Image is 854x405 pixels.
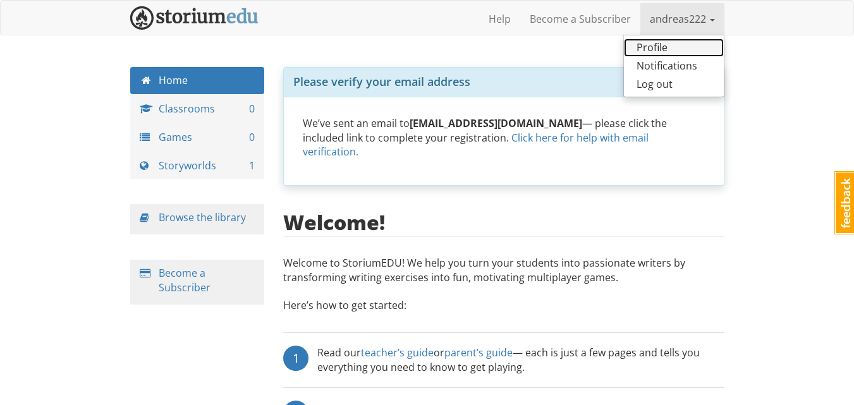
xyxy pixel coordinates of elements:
[303,116,705,160] p: We’ve sent an email to — please click the included link to complete your registration.
[317,346,724,375] div: Read our or — each is just a few pages and tells you everything you need to know to get playing.
[283,256,724,291] p: Welcome to StoriumEDU! We help you turn your students into passionate writers by transforming wri...
[249,102,255,116] span: 0
[130,6,259,30] img: StoriumEDU
[410,116,582,130] strong: [EMAIL_ADDRESS][DOMAIN_NAME]
[361,346,434,360] a: teacher’s guide
[283,211,385,233] h2: Welcome!
[624,57,724,75] a: Notifications
[624,39,724,57] a: Profile
[159,266,210,294] a: Become a Subscriber
[130,67,265,94] a: Home
[283,298,724,325] p: Here’s how to get started:
[293,74,470,89] span: Please verify your email address
[130,152,265,179] a: Storyworlds 1
[444,346,513,360] a: parent’s guide
[623,35,724,97] ul: andreas222
[520,3,640,35] a: Become a Subscriber
[249,159,255,173] span: 1
[130,95,265,123] a: Classrooms 0
[303,131,649,159] a: Click here for help with email verification.
[249,130,255,145] span: 0
[283,346,308,371] div: 1
[130,124,265,151] a: Games 0
[479,3,520,35] a: Help
[624,75,724,94] a: Log out
[159,210,246,224] a: Browse the library
[640,3,724,35] a: andreas222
